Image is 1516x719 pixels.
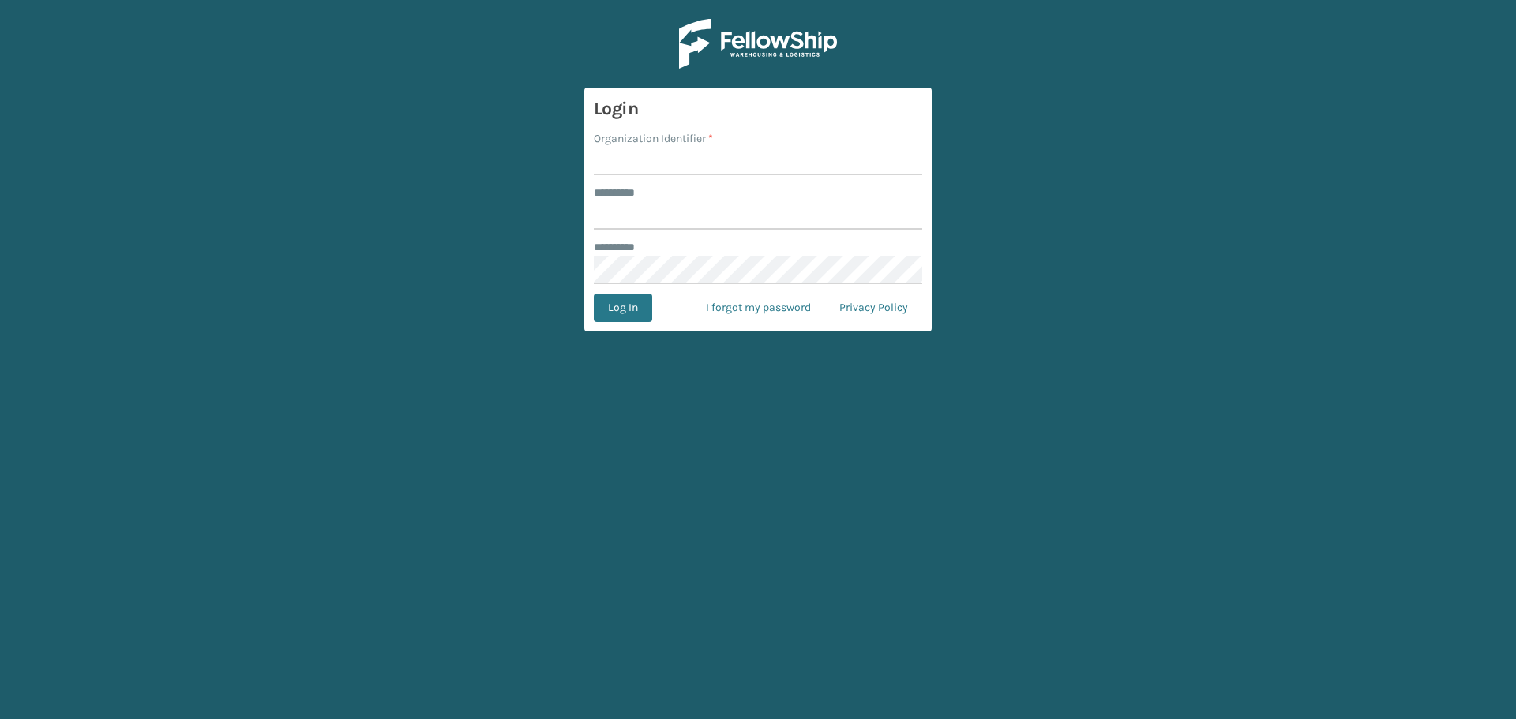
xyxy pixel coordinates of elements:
[594,130,713,147] label: Organization Identifier
[825,294,922,322] a: Privacy Policy
[679,19,837,69] img: Logo
[594,294,652,322] button: Log In
[594,97,922,121] h3: Login
[692,294,825,322] a: I forgot my password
